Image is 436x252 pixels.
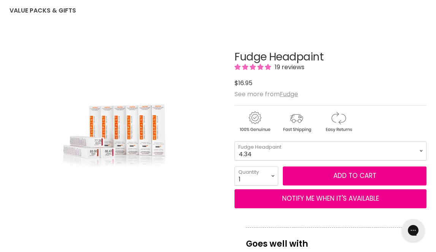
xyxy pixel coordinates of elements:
button: NOTIFY ME WHEN IT'S AVAILABLE [235,189,426,208]
img: genuine.gif [235,110,275,133]
iframe: Gorgias live chat messenger [398,216,428,244]
span: See more from [235,90,298,98]
a: Fudge [280,90,298,98]
img: shipping.gif [276,110,317,133]
h1: Fudge Headpaint [235,51,426,63]
img: Fudge Headpaint [48,37,185,242]
div: Fudge Headpaint image. Click or Scroll to Zoom. [10,32,224,247]
span: $16.95 [235,79,252,87]
select: Quantity [235,166,278,185]
img: returns.gif [318,110,358,133]
button: Add to cart [283,166,426,185]
span: 19 reviews [273,63,304,71]
a: Value Packs & Gifts [4,3,82,19]
span: Add to cart [333,171,376,180]
span: 4.89 stars [235,63,273,71]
